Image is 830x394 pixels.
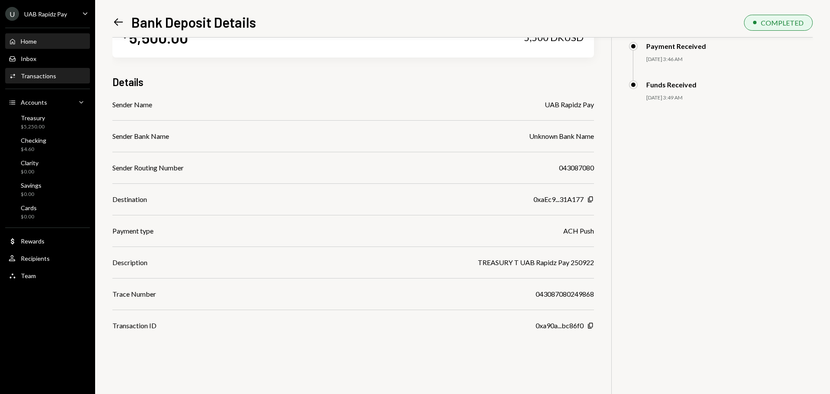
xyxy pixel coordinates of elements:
div: Cards [21,204,37,211]
div: Clarity [21,159,38,167]
div: $5,250.00 [21,123,45,131]
div: Inbox [21,55,36,62]
div: Checking [21,137,46,144]
div: U [5,7,19,21]
div: Savings [21,182,41,189]
div: Recipients [21,255,50,262]
a: Accounts [5,94,90,110]
div: Team [21,272,36,279]
div: Transaction ID [112,320,156,331]
a: Savings$0.00 [5,179,90,200]
a: Transactions [5,68,90,83]
div: Transactions [21,72,56,80]
div: 043087080 [559,163,594,173]
h1: Bank Deposit Details [131,13,256,31]
a: Home [5,33,90,49]
div: Funds Received [646,80,696,89]
div: $0.00 [21,191,41,198]
a: Clarity$0.00 [5,157,90,177]
div: 043087080249868 [536,289,594,299]
div: 0xaEc9...31A177 [533,194,584,205]
div: Rewards [21,237,45,245]
h3: Details [112,75,144,89]
a: Rewards [5,233,90,249]
div: Sender Bank Name [112,131,169,141]
div: [DATE] 3:49 AM [646,94,813,102]
div: TREASURY T UAB Rapidz Pay 250922 [478,257,594,268]
div: Trace Number [112,289,156,299]
div: ACH Push [563,226,594,236]
div: UAB Rapidz Pay [24,10,67,18]
div: COMPLETED [761,19,804,27]
div: Home [21,38,37,45]
div: Payment type [112,226,153,236]
div: UAB Rapidz Pay [545,99,594,110]
div: [DATE] 3:46 AM [646,56,813,63]
div: Sender Routing Number [112,163,184,173]
a: Inbox [5,51,90,66]
a: Team [5,268,90,283]
a: Checking$4.60 [5,134,90,155]
div: Sender Name [112,99,152,110]
div: $0.00 [21,213,37,221]
div: Description [112,257,147,268]
div: 0xa90a...bc86f0 [536,320,584,331]
a: Recipients [5,250,90,266]
a: Treasury$5,250.00 [5,112,90,132]
div: Accounts [21,99,47,106]
div: Destination [112,194,147,205]
div: $4.60 [21,146,46,153]
div: Treasury [21,114,45,122]
div: Unknown Bank Name [529,131,594,141]
div: $0.00 [21,168,38,176]
a: Cards$0.00 [5,202,90,222]
div: Payment Received [646,42,706,50]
